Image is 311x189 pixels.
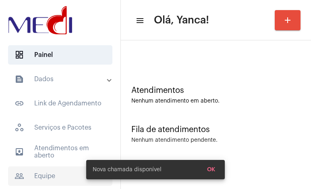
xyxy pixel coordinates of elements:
[207,167,215,172] span: OK
[135,16,143,25] mat-icon: sidenav icon
[8,94,112,113] span: Link de Agendamento
[15,171,24,181] mat-icon: sidenav icon
[154,14,209,27] span: Olá, Yanca!
[15,99,24,108] mat-icon: sidenav icon
[131,137,218,143] div: Nenhum atendimento pendente.
[131,125,301,134] div: Fila de atendimentos
[201,162,222,177] button: OK
[8,118,112,137] span: Serviços e Pacotes
[93,166,162,174] span: Nova chamada disponível
[8,142,112,162] span: Atendimentos em aberto
[15,123,24,132] span: sidenav icon
[15,74,108,84] mat-panel-title: Dados
[283,15,292,25] mat-icon: add
[15,74,24,84] mat-icon: sidenav icon
[131,86,301,95] div: Atendimentos
[8,166,112,186] span: Equipe
[8,45,112,65] span: Painel
[6,4,74,36] img: d3a1b5fa-500b-b90f-5a1c-719c20e9830b.png
[15,50,24,60] span: sidenav icon
[131,98,301,104] div: Nenhum atendimento em aberto.
[5,69,120,89] mat-expansion-panel-header: sidenav iconDados
[15,147,24,157] mat-icon: sidenav icon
